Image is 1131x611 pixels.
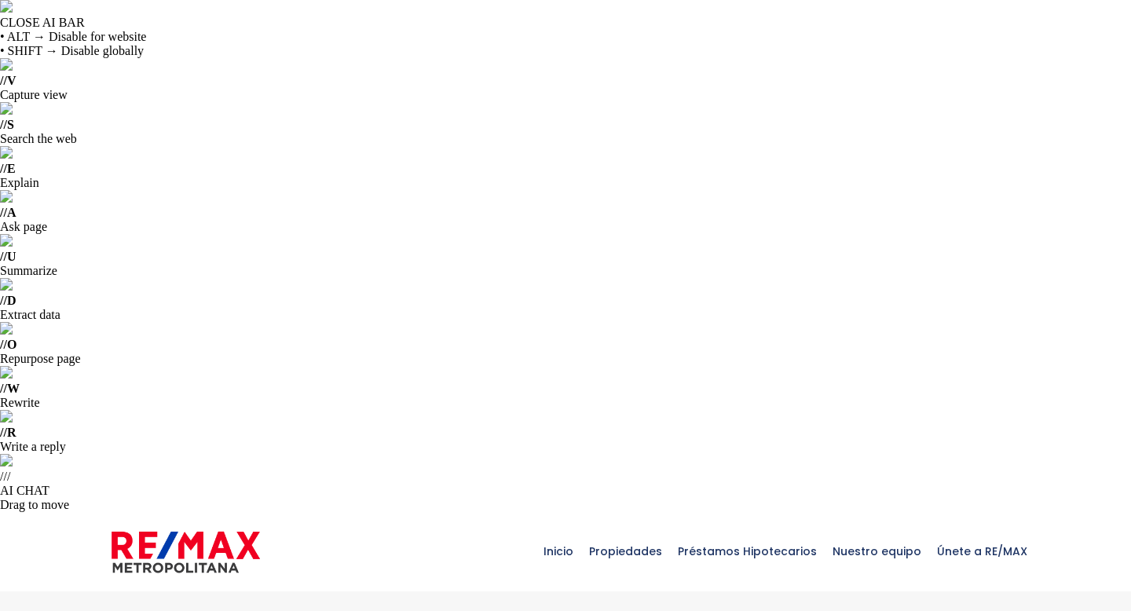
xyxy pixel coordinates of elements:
[112,512,260,591] a: RE/MAX Metropolitana
[929,512,1035,591] a: Únete a RE/MAX
[581,512,670,591] a: Propiedades
[825,512,929,591] a: Nuestro equipo
[670,528,825,575] span: Préstamos Hipotecarios
[112,529,260,576] img: remax-metropolitana-logo
[670,512,825,591] a: Préstamos Hipotecarios
[825,528,929,575] span: Nuestro equipo
[536,512,581,591] a: Inicio
[536,528,581,575] span: Inicio
[929,528,1035,575] span: Únete a RE/MAX
[581,528,670,575] span: Propiedades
